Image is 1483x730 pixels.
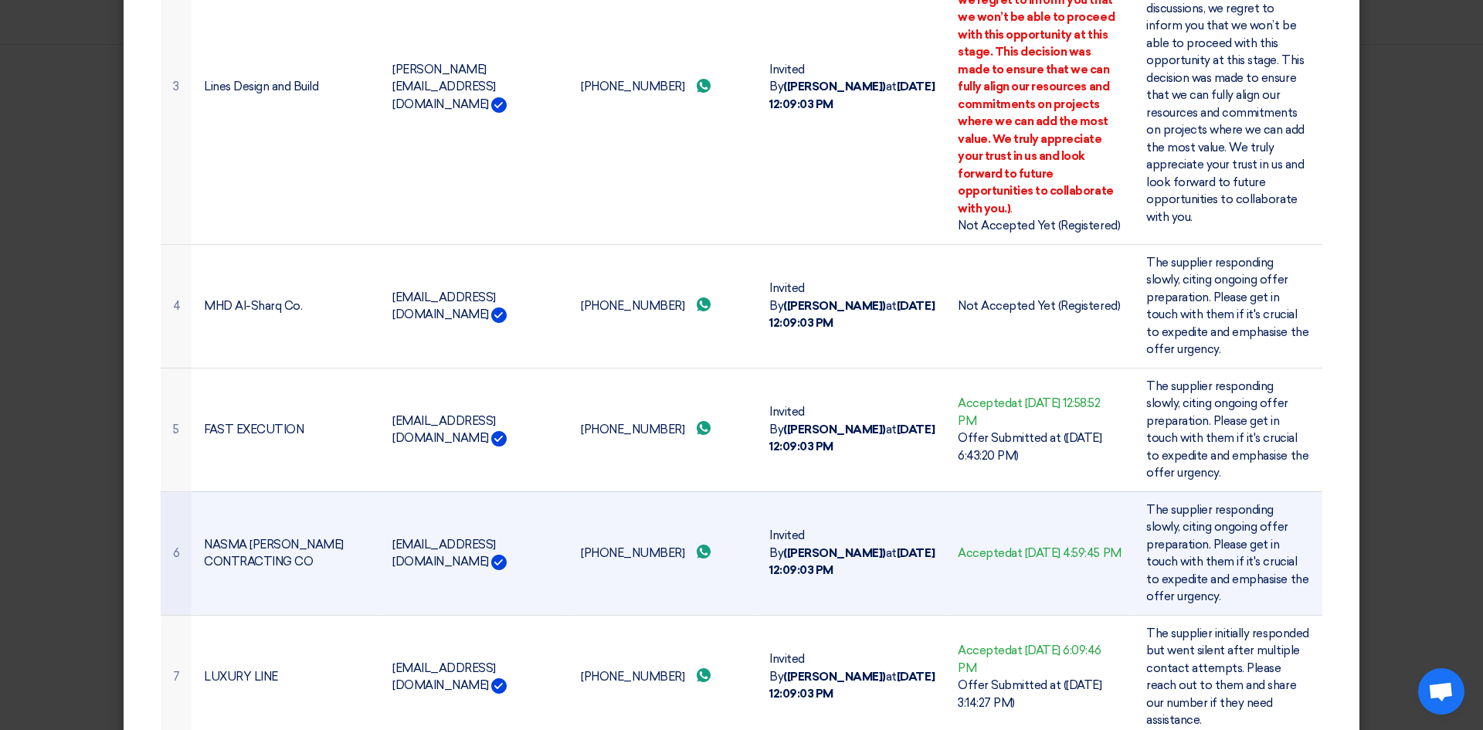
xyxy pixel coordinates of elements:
td: MHD Al-Sharq Co. [192,244,380,368]
b: ([PERSON_NAME]) [783,546,886,560]
td: FAST EXECUTION [192,368,380,491]
td: [PHONE_NUMBER] [568,368,757,491]
div: Accepted [958,395,1122,430]
span: The supplier responding slowly, citing ongoing offer preparation. Please get in touch with them i... [1146,503,1308,604]
img: Verified Account [491,97,507,113]
span: Invited By at [769,652,935,701]
b: ([PERSON_NAME]) [783,80,886,93]
b: ([PERSON_NAME]) [783,670,886,684]
div: Accepted [958,545,1122,562]
span: at [DATE] 12:58:52 PM [958,396,1101,428]
div: Open chat [1418,668,1464,715]
b: [DATE] 12:09:03 PM [769,80,935,111]
span: Invited By at [769,405,935,453]
td: [EMAIL_ADDRESS][DOMAIN_NAME] [380,368,568,491]
img: Verified Account [491,555,507,570]
td: [EMAIL_ADDRESS][DOMAIN_NAME] [380,491,568,615]
div: Not Accepted Yet (Registered) [958,217,1122,235]
b: ([PERSON_NAME]) [783,299,886,313]
b: ([PERSON_NAME]) [783,423,886,436]
img: Verified Account [491,678,507,694]
span: Invited By at [769,528,935,577]
span: at [DATE] 4:59:45 PM [1011,546,1121,560]
td: [PHONE_NUMBER] [568,244,757,368]
span: The supplier responding slowly, citing ongoing offer preparation. Please get in touch with them i... [1146,256,1308,357]
img: Verified Account [491,307,507,323]
span: Invited By at [769,63,935,111]
div: Offer Submitted at ([DATE] 3:14:27 PM) [958,677,1122,711]
td: [PHONE_NUMBER] [568,491,757,615]
td: 5 [161,368,192,491]
span: The supplier initially responded but went silent after multiple contact attempts. Please reach ou... [1146,626,1309,728]
div: Accepted [958,642,1122,677]
span: The supplier responding slowly, citing ongoing offer preparation. Please get in touch with them i... [1146,379,1308,480]
td: NASMA [PERSON_NAME] CONTRACTING CO [192,491,380,615]
img: Verified Account [491,431,507,446]
td: [EMAIL_ADDRESS][DOMAIN_NAME] [380,244,568,368]
td: 4 [161,244,192,368]
span: Invited By at [769,281,935,330]
div: Not Accepted Yet (Registered) [958,297,1122,315]
div: Offer Submitted at ([DATE] 6:43:20 PM) [958,430,1122,464]
span: at [DATE] 6:09:46 PM [958,643,1101,675]
td: 6 [161,491,192,615]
